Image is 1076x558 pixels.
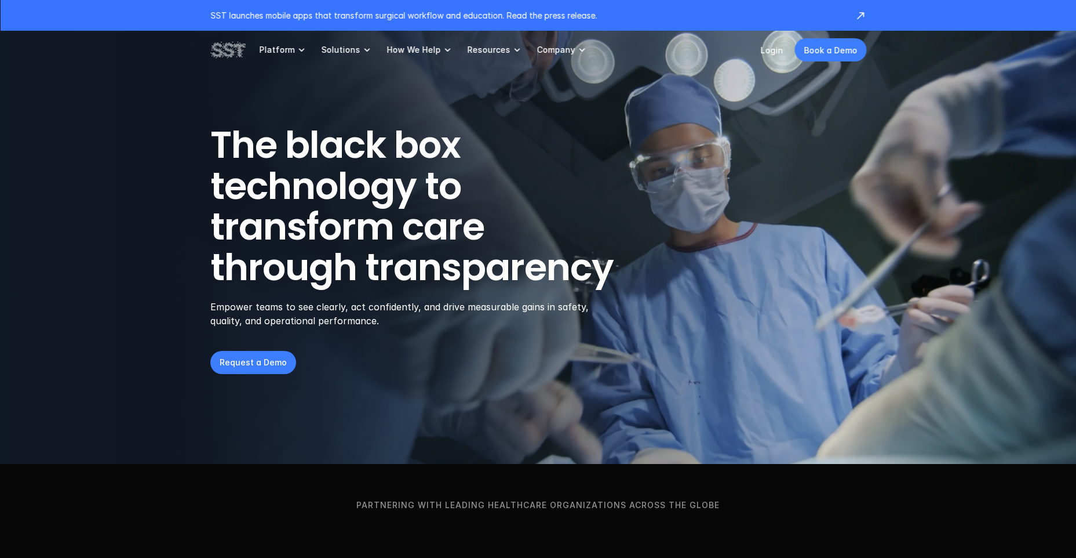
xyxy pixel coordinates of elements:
p: Platform [259,45,294,55]
p: Empower teams to see clearly, act confidently, and drive measurable gains in safety, quality, and... [210,300,604,328]
a: Book a Demo [794,38,866,61]
img: SST logo [210,40,245,60]
a: Platform [259,31,307,69]
p: Partnering with leading healthcare organizations across the globe [20,499,1056,512]
a: Request a Demo [210,351,296,374]
p: Request a Demo [220,356,287,368]
p: Book a Demo [804,44,857,56]
p: SST launches mobile apps that transform surgical workflow and education. Read the press release. [210,9,843,21]
p: Resources [467,45,510,55]
p: Solutions [321,45,360,55]
a: Login [760,45,783,55]
h1: The black box technology to transform care through transparency [210,125,669,288]
p: How We Help [386,45,440,55]
p: Company [537,45,575,55]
